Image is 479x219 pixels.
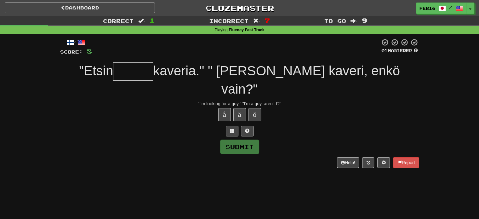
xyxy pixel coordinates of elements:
[220,140,259,154] button: Submit
[324,18,346,24] span: To go
[164,3,315,14] a: Clozemaster
[226,126,238,136] button: Switch sentence to multiple choice alt+p
[150,17,155,24] span: 1
[60,49,83,55] span: Score:
[79,63,113,78] span: "Etsin
[153,63,400,96] span: kaveria." " [PERSON_NAME] kaveri, enkö vain?"
[362,157,374,168] button: Round history (alt+y)
[362,17,367,24] span: 9
[60,101,419,107] div: "I'm looking for a guy." "I'm a guy, aren't I?"
[393,157,419,168] button: Report
[241,126,254,136] button: Single letter hint - you only get 1 per sentence and score half the points! alt+h
[381,48,388,53] span: 0 %
[449,5,452,9] span: /
[253,18,260,24] span: :
[248,108,261,121] button: ö
[60,38,92,46] div: /
[103,18,134,24] span: Correct
[218,108,231,121] button: å
[209,18,249,24] span: Incorrect
[229,28,264,32] strong: Fluency Fast Track
[138,18,145,24] span: :
[233,108,246,121] button: ä
[265,17,270,24] span: 7
[337,157,359,168] button: Help!
[5,3,155,13] a: Dashboard
[351,18,357,24] span: :
[380,48,419,54] div: Mastered
[419,5,435,11] span: Fer16
[87,47,92,55] span: 8
[416,3,466,14] a: Fer16 /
